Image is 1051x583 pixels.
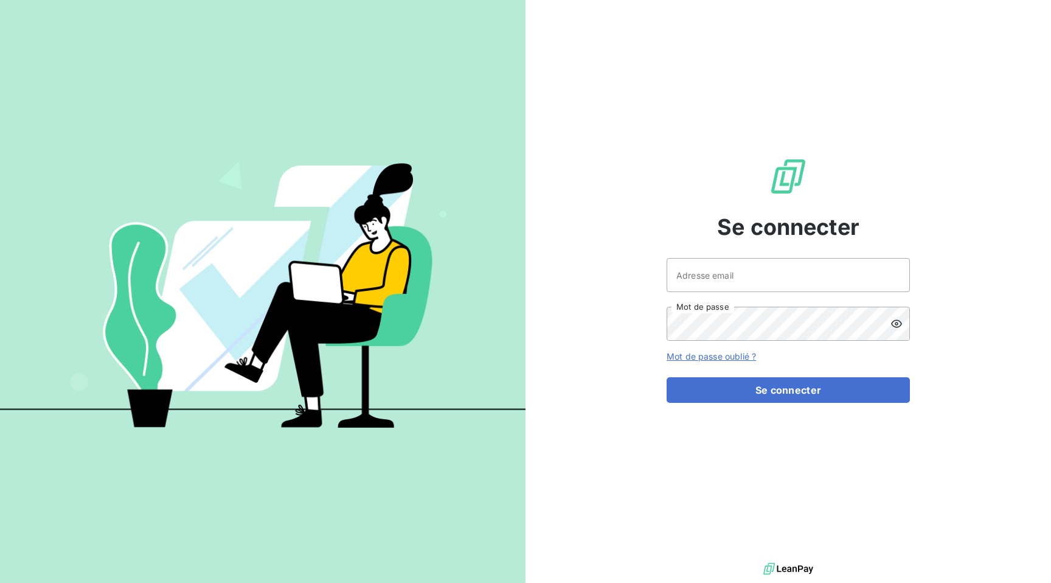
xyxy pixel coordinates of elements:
span: Se connecter [717,211,859,243]
img: Logo LeanPay [769,157,808,196]
a: Mot de passe oublié ? [667,351,756,361]
button: Se connecter [667,377,910,403]
img: logo [763,560,813,578]
input: placeholder [667,258,910,292]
